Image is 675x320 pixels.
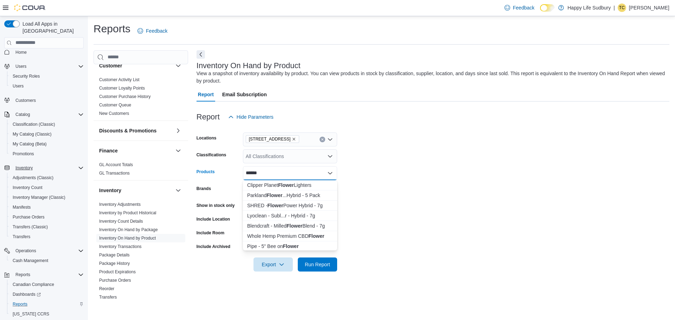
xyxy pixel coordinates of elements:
[10,140,84,148] span: My Catalog (Beta)
[243,180,337,190] button: Clipper Planet Flower Lighters
[7,173,86,183] button: Adjustments (Classic)
[99,77,140,83] span: Customer Activity List
[15,165,33,171] span: Inventory
[7,299,86,309] button: Reports
[10,213,47,221] a: Purchase Orders
[247,222,333,229] div: Blendcraft - Milled Blend - 7g
[99,103,131,107] a: Customer Queue
[513,4,534,11] span: Feedback
[1,163,86,173] button: Inventory
[13,185,43,190] span: Inventory Count
[10,72,84,80] span: Security Roles
[99,261,130,266] span: Package History
[613,4,615,12] p: |
[327,137,333,142] button: Open list of options
[618,4,626,12] div: Tanner Chretien
[13,48,84,57] span: Home
[10,203,33,211] a: Manifests
[10,223,51,231] a: Transfers (Classic)
[99,269,136,274] a: Product Expirations
[197,216,230,222] label: Include Location
[99,147,118,154] h3: Finance
[15,272,30,277] span: Reports
[197,244,230,249] label: Include Archived
[10,183,45,192] a: Inventory Count
[10,223,84,231] span: Transfers (Classic)
[243,190,337,201] button: Parkland Flower Inc. - Northern Lights Auto Flower Seeds - Hybrid - 5 Pack
[197,230,224,236] label: Include Room
[7,81,86,91] button: Users
[629,4,669,12] p: [PERSON_NAME]
[10,150,84,158] span: Promotions
[10,183,84,192] span: Inventory Count
[320,137,325,142] button: Clear input
[13,270,33,279] button: Reports
[10,256,51,265] a: Cash Management
[13,204,31,210] span: Manifests
[99,202,141,207] a: Inventory Adjustments
[1,270,86,280] button: Reports
[197,135,217,141] label: Locations
[94,76,188,120] div: Customer
[1,61,86,71] button: Users
[197,61,301,70] h3: Inventory On Hand by Product
[243,231,337,241] button: Whole Hemp Premium CBD Flower
[99,252,130,258] span: Package Details
[10,82,84,90] span: Users
[197,113,220,121] h3: Report
[243,201,337,211] button: SHRED - Flower Power Hybrid - 7g
[99,235,156,241] span: Inventory On Hand by Product
[99,244,142,249] a: Inventory Transactions
[99,127,173,134] button: Discounts & Promotions
[327,170,333,176] button: Close list of options
[174,146,182,155] button: Finance
[99,62,122,69] h3: Customer
[10,280,57,289] a: Canadian Compliance
[7,129,86,139] button: My Catalog (Classic)
[7,192,86,202] button: Inventory Manager (Classic)
[305,261,330,268] span: Run Report
[13,214,45,220] span: Purchase Orders
[13,83,24,89] span: Users
[99,236,156,241] a: Inventory On Hand by Product
[13,282,54,287] span: Canadian Compliance
[13,175,53,181] span: Adjustments (Classic)
[10,174,84,182] span: Adjustments (Classic)
[13,122,55,127] span: Classification (Classic)
[247,182,333,189] div: Clipper Planet Lighters
[10,310,84,318] span: Washington CCRS
[99,171,130,176] a: GL Transactions
[13,301,27,307] span: Reports
[619,4,625,12] span: TC
[99,162,133,167] a: GL Account Totals
[15,112,30,117] span: Catalog
[10,233,33,241] a: Transfers
[266,192,282,198] strong: Flower
[1,110,86,119] button: Catalog
[13,110,84,119] span: Catalog
[10,120,58,129] a: Classification (Classic)
[247,212,333,219] div: Lyoclean - Subl...r - Hybrid - 7g
[99,187,173,194] button: Inventory
[94,200,188,304] div: Inventory
[99,286,114,292] span: Reorder
[13,151,34,157] span: Promotions
[13,224,48,230] span: Transfers (Classic)
[174,61,182,70] button: Customer
[298,257,337,272] button: Run Report
[13,73,40,79] span: Security Roles
[225,110,276,124] button: Hide Parameters
[13,48,30,57] a: Home
[13,292,41,297] span: Dashboards
[10,130,54,138] a: My Catalog (Classic)
[99,94,151,99] span: Customer Purchase History
[15,98,36,103] span: Customers
[10,72,43,80] a: Security Roles
[278,182,294,188] strong: Flower
[99,219,143,224] a: Inventory Count Details
[146,27,167,34] span: Feedback
[20,20,84,34] span: Load All Apps in [GEOGRAPHIC_DATA]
